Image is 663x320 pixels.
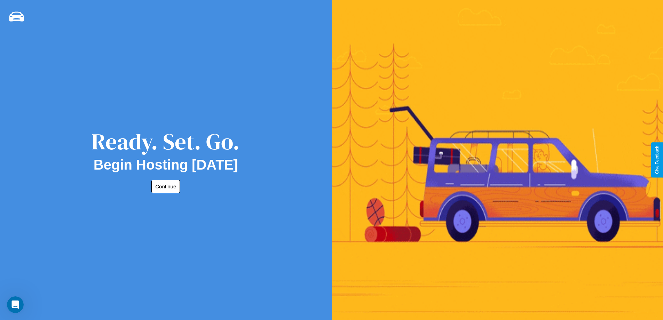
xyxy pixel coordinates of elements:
iframe: Intercom live chat [7,296,24,313]
button: Continue [151,180,180,193]
div: Give Feedback [655,146,660,174]
div: Ready. Set. Go. [92,126,240,157]
h2: Begin Hosting [DATE] [94,157,238,173]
